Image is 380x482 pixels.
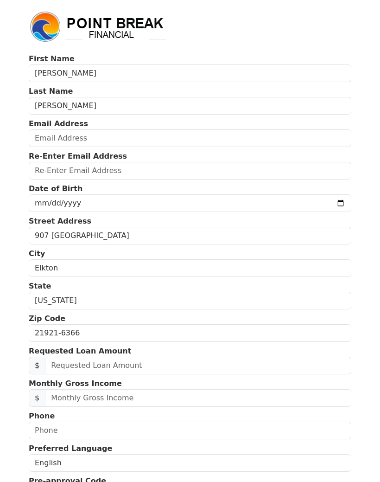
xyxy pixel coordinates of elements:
[29,119,88,128] strong: Email Address
[29,129,351,147] input: Email Address
[29,378,351,389] p: Monthly Gross Income
[29,10,168,44] img: logo.png
[29,152,127,161] strong: Re-Enter Email Address
[29,444,112,453] strong: Preferred Language
[29,97,351,115] input: Last Name
[29,347,131,355] strong: Requested Loan Amount
[29,324,351,342] input: Zip Code
[29,411,55,420] strong: Phone
[29,282,51,290] strong: State
[29,64,351,82] input: First Name
[45,357,351,374] input: Requested Loan Amount
[29,87,73,96] strong: Last Name
[29,54,75,63] strong: First Name
[29,389,45,407] span: $
[29,314,65,323] strong: Zip Code
[29,249,45,258] strong: City
[29,357,45,374] span: $
[29,422,351,439] input: Phone
[29,184,82,193] strong: Date of Birth
[29,227,351,244] input: Street Address
[29,259,351,277] input: City
[29,162,351,180] input: Re-Enter Email Address
[45,389,351,407] input: Monthly Gross Income
[29,217,91,225] strong: Street Address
